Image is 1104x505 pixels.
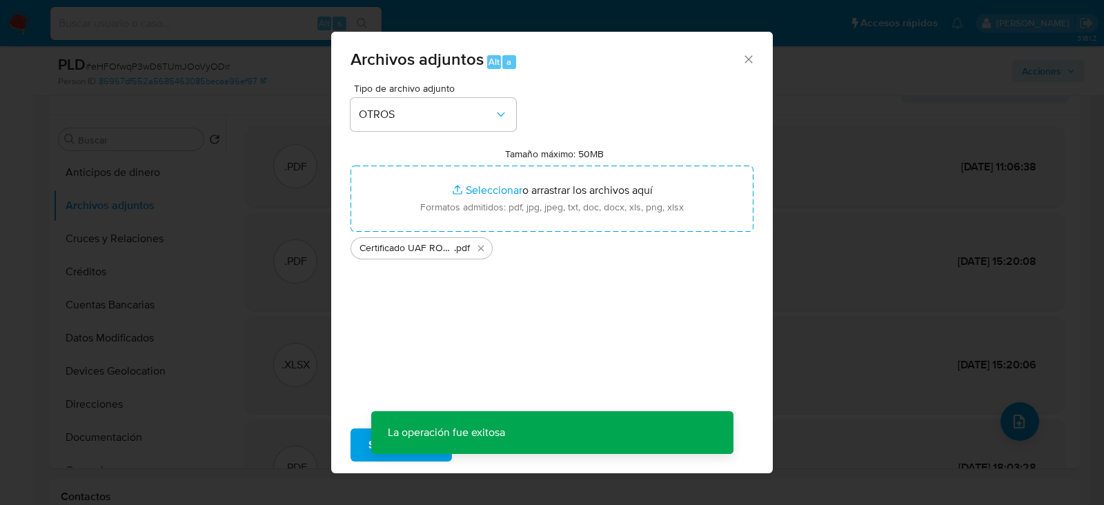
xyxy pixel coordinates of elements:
[351,98,516,131] button: OTROS
[368,430,434,460] span: Subir archivo
[354,83,520,93] span: Tipo de archivo adjunto
[473,240,489,257] button: Eliminar Certificado UAF ROS #1349.pdf
[351,428,452,462] button: Subir archivo
[475,430,520,460] span: Cancelar
[351,47,484,71] span: Archivos adjuntos
[351,232,753,259] ul: Archivos seleccionados
[359,108,494,121] span: OTROS
[454,241,470,255] span: .pdf
[505,148,604,160] label: Tamaño máximo: 50MB
[742,52,754,65] button: Cerrar
[371,411,522,454] p: La operación fue exitosa
[359,241,454,255] span: Certificado UAF ROS #1349
[489,55,500,68] span: Alt
[506,55,511,68] span: a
